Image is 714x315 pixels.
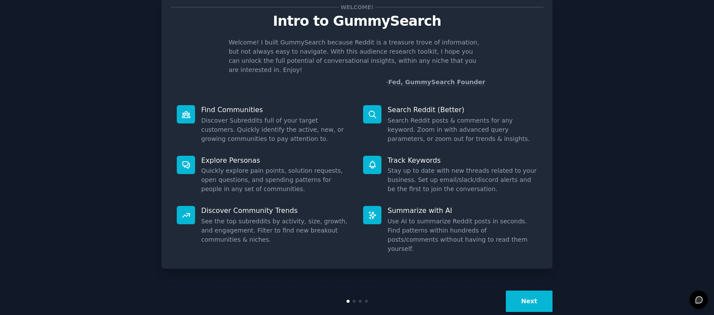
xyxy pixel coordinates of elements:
[201,166,351,194] dd: Quickly explore pain points, solution requests, open questions, and spending patterns for people ...
[229,38,485,75] p: Welcome! I built GummySearch because Reddit is a treasure trove of information, but not always ea...
[388,166,537,194] dd: Stay up to date with new threads related to your business. Set up email/slack/discord alerts and ...
[386,78,485,87] div: -
[339,3,375,12] span: Welcome!
[201,217,351,244] dd: See the top subreddits by activity, size, growth, and engagement. Filter to find new breakout com...
[201,156,351,165] p: Explore Personas
[171,14,543,29] p: Intro to GummySearch
[388,206,537,215] p: Summarize with AI
[388,105,537,114] p: Search Reddit (Better)
[201,206,351,215] p: Discover Community Trends
[388,217,537,253] dd: Use AI to summarize Reddit posts in seconds. Find patterns within hundreds of posts/comments with...
[506,291,553,312] button: Next
[388,156,537,165] p: Track Keywords
[388,79,485,86] a: Fed, GummySearch Founder
[201,105,351,114] p: Find Communities
[388,116,537,144] dd: Search Reddit posts & comments for any keyword. Zoom in with advanced query parameters, or zoom o...
[201,116,351,144] dd: Discover Subreddits full of your target customers. Quickly identify the active, new, or growing c...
